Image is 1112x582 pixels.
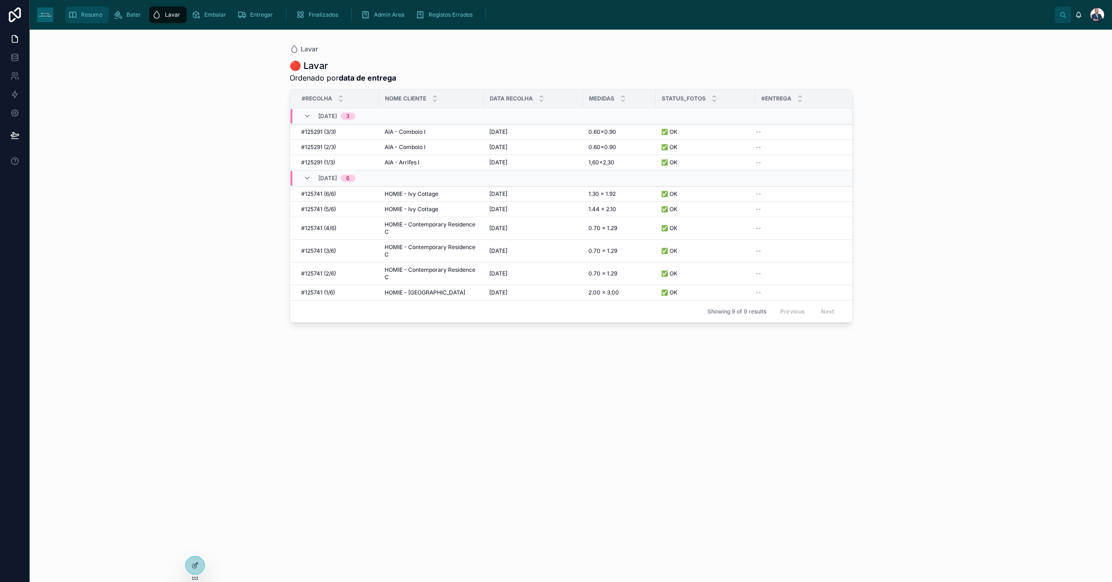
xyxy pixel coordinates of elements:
[761,95,791,102] span: #Entrega
[661,190,750,198] a: ✅ OK
[661,206,677,213] span: ✅ OK
[661,247,677,255] span: ✅ OK
[588,206,650,213] a: 1.44 x 2.10
[309,11,338,19] span: Finalizados
[385,95,426,102] span: Nome Cliente
[756,270,847,277] a: --
[385,144,478,151] a: AIA - Comboio I
[756,159,761,166] span: --
[346,175,350,182] div: 6
[301,225,336,232] span: #125741 (4/6)
[588,159,650,166] a: 1,60×2,30
[588,128,616,136] span: 0.60x0.90
[588,144,650,151] a: 0.60x0.90
[756,190,761,198] span: --
[489,128,577,136] a: [DATE]
[81,11,102,19] span: Resumo
[489,289,577,296] a: [DATE]
[588,225,650,232] a: 0.70 x 1.29
[65,6,109,23] a: Resumo
[290,59,396,72] h1: 🔴 Lavar
[358,6,411,23] a: Admin Area
[385,206,438,213] span: HOMIE - Ivy Cottage
[301,159,335,166] span: #125291 (1/3)
[234,6,279,23] a: Entregar
[489,289,507,296] span: [DATE]
[661,206,750,213] a: ✅ OK
[301,247,336,255] span: #125741 (3/6)
[489,247,577,255] a: [DATE]
[661,159,750,166] a: ✅ OK
[301,289,373,296] a: #125741 (1/6)
[346,113,350,120] div: 3
[290,44,318,54] a: Lavar
[301,144,373,151] a: #125291 (2/3)
[301,247,373,255] a: #125741 (3/6)
[489,190,577,198] a: [DATE]
[189,6,233,23] a: Embalar
[385,244,478,258] a: HOMIE - Contemporary Residence C
[413,6,479,23] a: Registos Errados
[661,128,677,136] span: ✅ OK
[489,128,507,136] span: [DATE]
[301,144,336,151] span: #125291 (2/3)
[489,159,507,166] span: [DATE]
[301,44,318,54] span: Lavar
[661,289,750,296] a: ✅ OK
[301,225,373,232] a: #125741 (4/6)
[385,221,478,236] a: HOMIE - Contemporary Residence C
[489,206,577,213] a: [DATE]
[293,6,345,23] a: Finalizados
[301,206,373,213] a: #125741 (5/6)
[490,95,533,102] span: Data Recolha
[661,190,677,198] span: ✅ OK
[661,225,750,232] a: ✅ OK
[385,128,478,136] a: AIA - Comboio I
[756,289,847,296] a: --
[301,270,373,277] a: #125741 (2/6)
[661,159,677,166] span: ✅ OK
[385,128,425,136] span: AIA - Comboio I
[661,270,677,277] span: ✅ OK
[489,159,577,166] a: [DATE]
[588,144,616,151] span: 0.60x0.90
[756,128,847,136] a: --
[301,270,336,277] span: #125741 (2/6)
[301,206,336,213] span: #125741 (5/6)
[290,72,396,83] span: Ordenado por
[301,128,373,136] a: #125291 (3/3)
[756,190,847,198] a: --
[588,270,617,277] span: 0.70 x 1.29
[756,144,847,151] a: --
[385,289,478,296] a: HOMIE - [GEOGRAPHIC_DATA]
[61,5,1055,25] div: scrollable content
[385,266,478,281] a: HOMIE - Contemporary Residence C
[301,159,373,166] a: #125291 (1/3)
[661,225,677,232] span: ✅ OK
[588,270,650,277] a: 0.70 x 1.29
[588,289,650,296] a: 2.00 x 3.00
[301,289,335,296] span: #125741 (1/6)
[588,159,614,166] span: 1,60×2,30
[489,190,507,198] span: [DATE]
[429,11,473,19] span: Registos Errados
[301,128,336,136] span: #125291 (3/3)
[489,270,507,277] span: [DATE]
[126,11,141,19] span: Bater
[385,289,465,296] span: HOMIE - [GEOGRAPHIC_DATA]
[756,159,847,166] a: --
[588,289,619,296] span: 2.00 x 3.00
[756,206,847,213] a: --
[588,190,616,198] span: 1.30 x 1.92
[756,128,761,136] span: --
[489,144,507,151] span: [DATE]
[756,225,847,232] a: --
[250,11,273,19] span: Entregar
[661,144,677,151] span: ✅ OK
[756,270,761,277] span: --
[374,11,404,19] span: Admin Area
[385,159,478,166] a: AIA - Arrifes I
